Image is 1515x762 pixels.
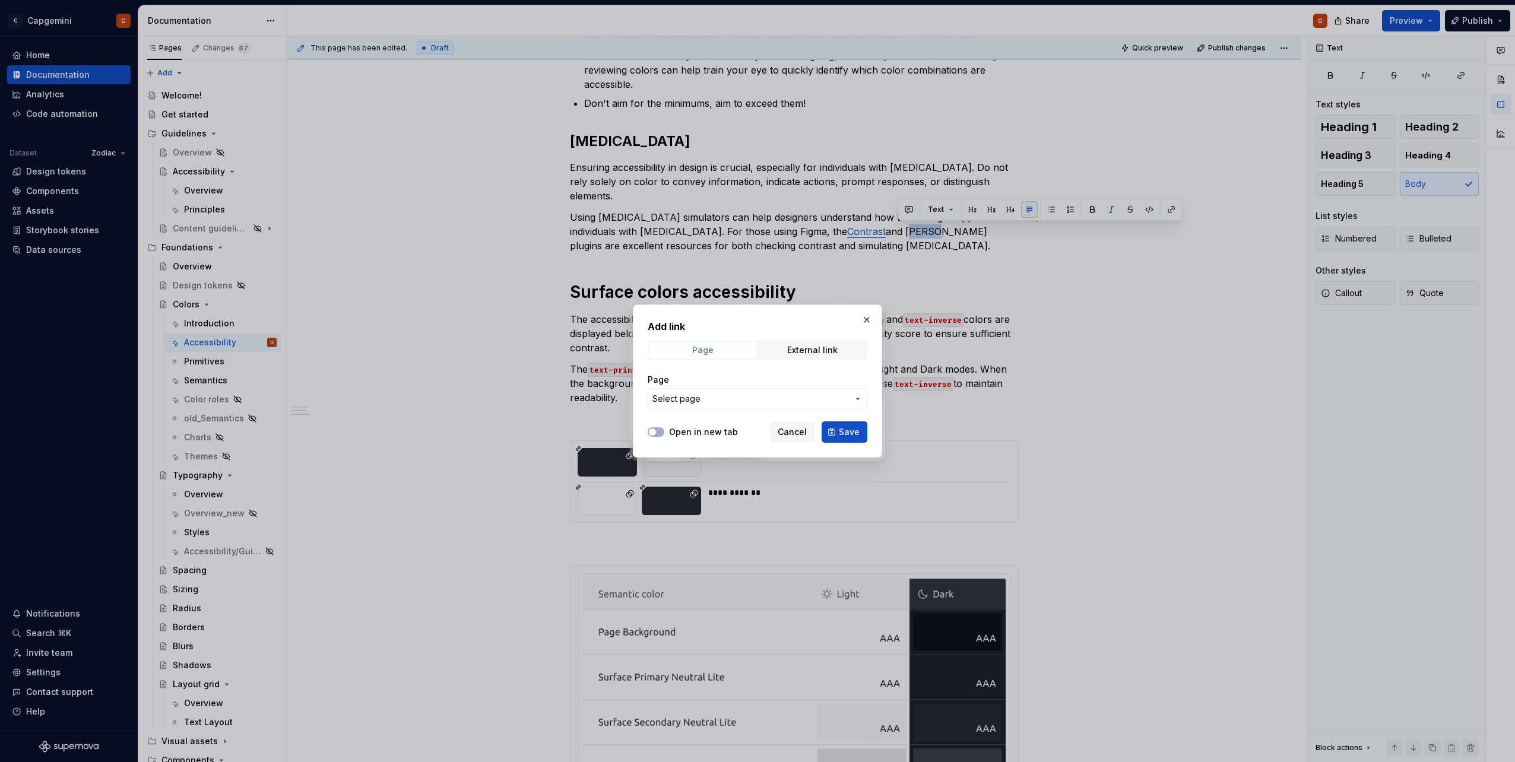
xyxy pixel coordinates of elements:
[839,426,860,438] span: Save
[787,345,838,355] div: External link
[648,388,867,409] button: Select page
[692,345,714,355] div: Page
[648,374,669,386] label: Page
[822,421,867,443] button: Save
[648,319,867,334] h2: Add link
[770,421,814,443] button: Cancel
[778,426,807,438] span: Cancel
[652,393,701,405] span: Select page
[669,426,738,438] label: Open in new tab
